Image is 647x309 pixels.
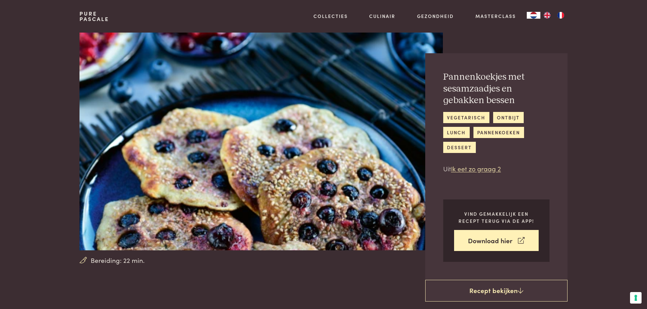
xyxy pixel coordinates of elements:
[527,12,540,19] a: NL
[451,164,501,173] a: Ik eet zo graag 2
[313,13,348,20] a: Collecties
[369,13,395,20] a: Culinair
[630,292,642,304] button: Uw voorkeuren voor toestemming voor trackingtechnologieën
[473,127,524,138] a: pannenkoeken
[454,230,539,251] a: Download hier
[91,255,145,265] span: Bereiding: 22 min.
[454,210,539,224] p: Vind gemakkelijk een recept terug via de app!
[417,13,454,20] a: Gezondheid
[527,12,540,19] div: Language
[527,12,568,19] aside: Language selected: Nederlands
[425,280,568,302] a: Recept bekijken
[443,164,550,174] p: Uit
[443,127,470,138] a: lunch
[540,12,568,19] ul: Language list
[443,112,489,123] a: vegetarisch
[443,71,550,107] h2: Pannenkoekjes met sesamzaadjes en gebakken bessen
[540,12,554,19] a: EN
[554,12,568,19] a: FR
[79,33,443,250] img: Pannenkoekjes met sesamzaadjes en gebakken bessen
[493,112,524,123] a: ontbijt
[79,11,109,22] a: PurePascale
[475,13,516,20] a: Masterclass
[443,142,476,153] a: dessert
